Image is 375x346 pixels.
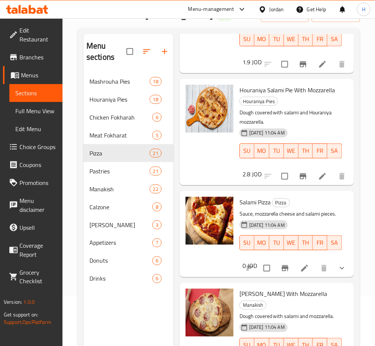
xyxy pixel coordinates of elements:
a: Sections [9,84,62,102]
div: Meat Fokharat5 [83,126,174,144]
div: Pizza [272,198,290,207]
p: Dough covered with salami and mozzarella. [240,312,342,321]
img: Salami Manakish With Mozzarella [186,289,234,337]
div: items [152,203,162,211]
div: items [150,95,162,104]
span: Houraniya Salami Pie With Mozzarella [240,84,335,96]
span: Manakish [240,301,266,310]
span: MO [257,145,266,156]
a: Edit menu item [300,264,309,273]
div: items [150,77,162,86]
span: Menu disclaimer [19,196,57,214]
div: Donuts [89,256,152,265]
h6: 1.9 JOD [243,57,262,67]
span: Edit Restaurant [19,26,57,44]
span: [DATE] 11:04 AM [246,222,288,229]
span: Salami Pizza [240,197,271,208]
span: Pizza [272,198,290,207]
button: show more [333,259,351,277]
div: Shamia Safiha [89,220,152,229]
button: SA [327,143,342,158]
span: TH [302,145,310,156]
button: Branch-specific-item [276,259,294,277]
button: TH [299,235,313,250]
a: Branches [3,48,62,66]
span: Edit Menu [15,124,57,133]
span: Full Menu View [15,106,57,115]
h2: Menu sections [86,40,126,63]
div: Manakish22 [83,180,174,198]
span: WE [287,145,296,156]
span: FR [316,145,324,156]
button: Branch-specific-item [294,167,312,185]
span: Calzone [89,203,152,211]
a: Menus [3,66,62,84]
div: Calzone8 [83,198,174,216]
span: Select all sections [122,44,138,59]
span: SA [330,145,339,156]
div: Pizza [89,149,150,158]
div: Appetizers7 [83,234,174,252]
span: 18 [150,78,161,85]
span: 7 [153,240,161,247]
div: Menu-management [188,5,234,14]
span: MO [257,238,266,248]
button: Branch-specific-item [294,55,312,73]
button: WE [284,31,299,46]
button: SA [327,235,342,250]
button: SU [240,31,254,46]
span: SA [330,238,339,248]
span: Manakish [89,185,150,194]
button: WE [284,143,299,158]
span: 18 [150,96,161,103]
div: items [152,131,162,140]
span: Upsell [19,223,57,232]
button: WE [284,235,299,250]
span: 21 [150,150,161,157]
div: Mashrouha Pies18 [83,72,174,90]
span: Select to update [277,169,293,184]
span: 6 [153,114,161,121]
span: import [267,10,303,20]
img: Salami Pizza [186,197,234,245]
div: items [152,220,162,229]
div: items [150,149,162,158]
span: H [362,5,365,13]
span: WE [287,34,296,44]
div: items [152,238,162,247]
div: Pizza21 [83,144,174,162]
div: Meat Fokharat [89,131,152,140]
div: items [150,185,162,194]
span: Coverage Report [19,241,57,259]
span: TH [302,238,310,248]
a: Support.OpsPlatform [4,318,51,327]
span: Grocery Checklist [19,268,57,286]
span: SA [330,34,339,44]
div: items [152,256,162,265]
span: Coupons [19,160,57,169]
a: Choice Groups [3,138,62,156]
span: [PERSON_NAME] With Mozzarella [240,288,327,300]
span: Chicken Fokharah [89,113,152,122]
button: TH [299,31,313,46]
span: Houraniya Pies [240,97,278,106]
button: delete [315,259,333,277]
span: Promotions [19,178,57,187]
button: sort-choices [241,259,259,277]
a: Full Menu View [9,102,62,120]
div: Houraniya Pies [240,97,278,106]
span: TU [272,238,281,248]
span: WE [287,238,296,248]
div: Pastries [89,167,150,176]
p: Sauce, mozzarella cheese and salami pieces. [240,209,342,219]
a: Promotions [3,174,62,192]
span: Appetizers [89,238,152,247]
span: 8 [153,204,161,211]
button: SU [240,143,254,158]
span: Houraniya Pies [89,95,150,104]
div: Chicken Fokharah6 [83,108,174,126]
span: 6 [153,257,161,265]
span: export [318,10,354,20]
span: Branches [19,53,57,62]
